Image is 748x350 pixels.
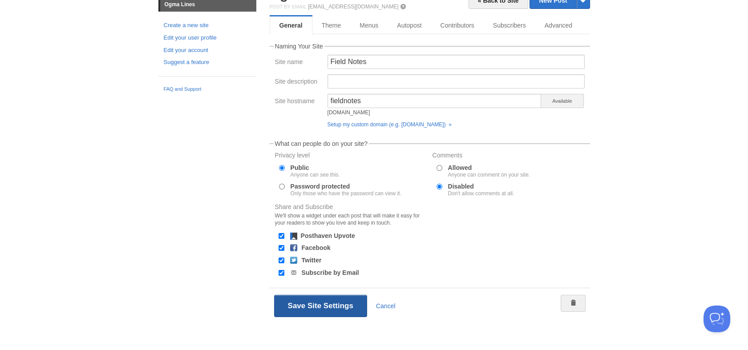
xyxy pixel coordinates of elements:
[164,58,251,67] a: Suggest a feature
[704,306,730,332] iframe: Help Scout Beacon - Open
[301,233,355,239] label: Posthaven Upvote
[431,16,484,34] a: Contributors
[388,16,431,34] a: Autopost
[274,295,367,317] button: Save Site Settings
[448,191,514,196] div: Don't allow comments at all.
[535,16,582,34] a: Advanced
[270,4,307,9] span: Post by Email
[275,78,322,87] label: Site description
[376,302,396,310] a: Cancel
[164,85,251,93] a: FAQ and Support
[164,46,251,55] a: Edit your account
[291,183,401,196] label: Password protected
[291,172,340,177] div: Anyone can see this.
[270,16,312,34] a: General
[448,172,530,177] div: Anyone can comment on your site.
[302,270,359,276] label: Subscribe by Email
[448,183,514,196] label: Disabled
[275,59,322,67] label: Site name
[290,244,297,251] img: facebook.png
[433,152,585,161] label: Comments
[291,191,401,196] div: Only those who have the password can view it.
[291,165,340,177] label: Public
[312,16,351,34] a: Theme
[484,16,535,34] a: Subscribers
[290,257,297,264] img: twitter.png
[164,33,251,43] a: Edit your user profile
[274,43,324,49] legend: Naming Your Site
[308,4,398,10] a: [EMAIL_ADDRESS][DOMAIN_NAME]
[328,121,452,128] a: Setup my custom domain (e.g. [DOMAIN_NAME]) »
[302,245,331,251] label: Facebook
[328,110,542,115] div: [DOMAIN_NAME]
[541,94,583,108] span: Available
[350,16,388,34] a: Menus
[275,204,427,229] label: Share and Subscribe
[448,165,530,177] label: Allowed
[275,152,427,161] label: Privacy level
[274,141,369,147] legend: What can people do on your site?
[275,98,322,106] label: Site hostname
[164,21,251,30] a: Create a new site
[275,212,427,226] div: We'll show a widget under each post that will make it easy for your readers to show you love and ...
[302,257,322,263] label: Twitter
